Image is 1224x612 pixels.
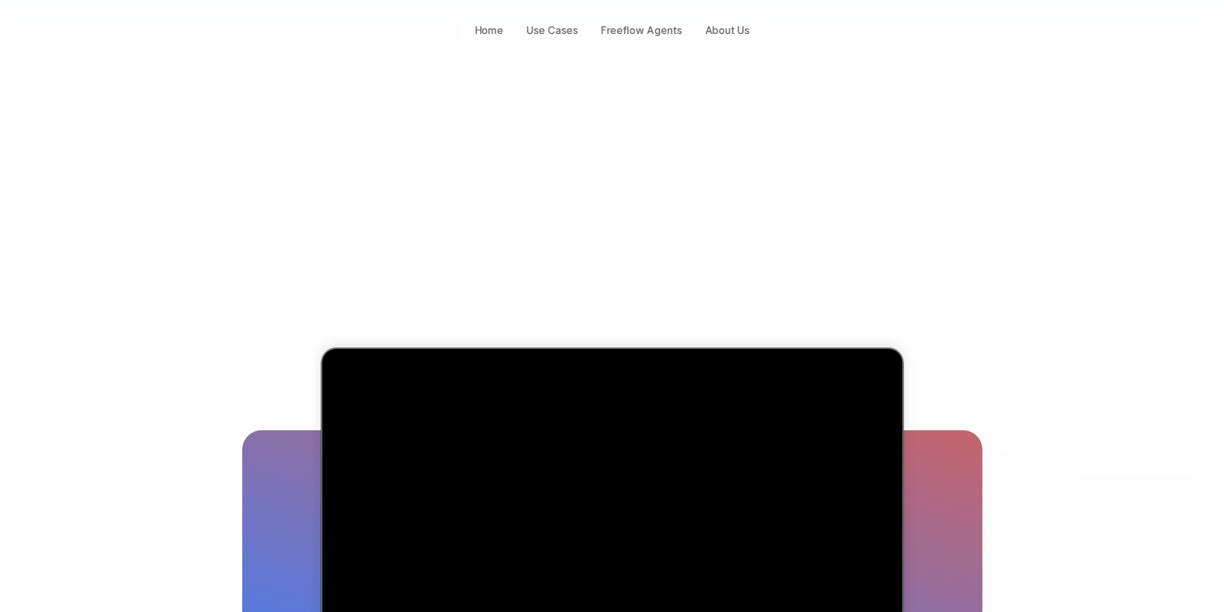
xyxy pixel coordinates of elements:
[601,23,682,38] p: Freeflow Agents
[594,21,688,40] a: Freeflow Agents
[705,23,749,38] p: About Us
[527,23,578,38] p: Use Cases
[475,23,504,38] p: Home
[520,21,584,40] button: Use Cases
[698,21,756,40] a: About Us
